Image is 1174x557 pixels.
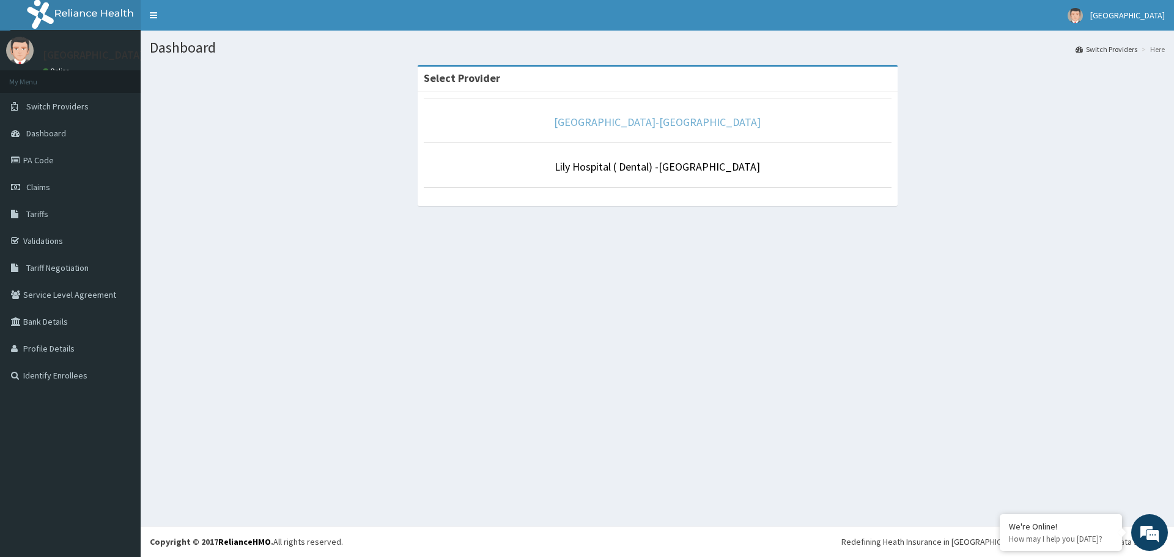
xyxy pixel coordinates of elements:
[1068,8,1083,23] img: User Image
[555,160,760,174] a: Lily Hospital ( Dental) -[GEOGRAPHIC_DATA]
[1076,44,1137,54] a: Switch Providers
[554,115,761,129] a: [GEOGRAPHIC_DATA]-[GEOGRAPHIC_DATA]
[424,71,500,85] strong: Select Provider
[141,526,1174,557] footer: All rights reserved.
[1009,534,1113,544] p: How may I help you today?
[150,40,1165,56] h1: Dashboard
[6,37,34,64] img: User Image
[43,67,72,75] a: Online
[1139,44,1165,54] li: Here
[43,50,144,61] p: [GEOGRAPHIC_DATA]
[1090,10,1165,21] span: [GEOGRAPHIC_DATA]
[1009,521,1113,532] div: We're Online!
[26,182,50,193] span: Claims
[26,208,48,219] span: Tariffs
[841,536,1165,548] div: Redefining Heath Insurance in [GEOGRAPHIC_DATA] using Telemedicine and Data Science!
[26,262,89,273] span: Tariff Negotiation
[26,128,66,139] span: Dashboard
[218,536,271,547] a: RelianceHMO
[150,536,273,547] strong: Copyright © 2017 .
[26,101,89,112] span: Switch Providers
